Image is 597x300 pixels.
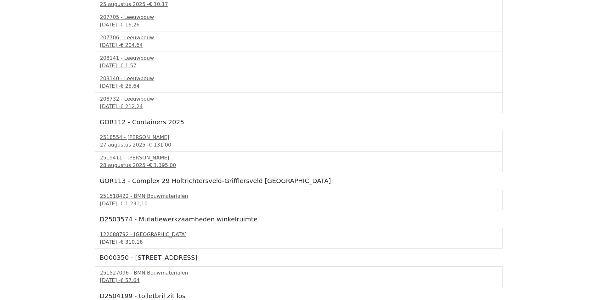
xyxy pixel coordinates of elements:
h5: GOR112 - Containers 2025 [100,118,498,126]
h5: GOR113 - Complex 29 Holtrichtersveld-Griffiersveld [GEOGRAPHIC_DATA] [100,177,498,185]
span: € 25,64 [120,83,139,89]
div: 208141 - Leeuwbouw [100,54,497,62]
div: 2519411 - [PERSON_NAME] [100,154,497,162]
div: 2518554 - [PERSON_NAME] [100,134,497,141]
div: 28 augustus 2025 - [100,162,497,169]
a: 2519411 - [PERSON_NAME]28 augustus 2025 -€ 1.395,00 [100,154,497,169]
a: 207706 - Leeuwbouw[DATE] -€ 204,64 [100,34,497,49]
div: 207706 - Leeuwbouw [100,34,497,42]
div: [DATE] - [100,200,497,208]
span: € 16,26 [120,22,139,28]
div: [DATE] - [100,238,497,246]
div: [DATE] - [100,62,497,69]
a: 122088792 - [GEOGRAPHIC_DATA][DATE] -€ 310,16 [100,231,497,246]
span: € 212,24 [120,103,143,109]
span: € 57,64 [120,277,139,283]
span: € 1.395,00 [149,162,176,168]
div: 208140 - Leeuwbouw [100,75,497,82]
h5: BO00350 - [STREET_ADDRESS] [100,254,498,261]
div: [DATE] - [100,82,497,90]
a: 208732 - Leeuwbouw[DATE] -€ 212,24 [100,95,497,110]
div: [DATE] - [100,277,497,284]
div: 122088792 - [GEOGRAPHIC_DATA] [100,231,497,238]
div: 207705 - Leeuwbouw [100,14,497,21]
a: 207705 - Leeuwbouw[DATE] -€ 16,26 [100,14,497,29]
span: € 310,16 [120,239,143,245]
div: [DATE] - [100,21,497,29]
span: € 131,00 [149,142,171,148]
span: € 10,17 [149,1,168,7]
div: [DATE] - [100,103,497,110]
span: € 204,64 [120,42,143,48]
a: 2518554 - [PERSON_NAME]27 augustus 2025 -€ 131,00 [100,134,497,149]
a: 251527096 - BMN Bouwmaterialen[DATE] -€ 57,64 [100,269,497,284]
a: 251518422 - BMN Bouwmaterialen[DATE] -€ 1.231,10 [100,192,497,208]
div: 251518422 - BMN Bouwmaterialen [100,192,497,200]
div: 208732 - Leeuwbouw [100,95,497,103]
h5: D2503574 - Mutatiewerkzaamheden winkelruimte [100,215,498,223]
div: 27 augustus 2025 - [100,141,497,149]
a: 208141 - Leeuwbouw[DATE] -€ 1,57 [100,54,497,69]
h5: D2504199 - toiletbril zit los [100,292,498,300]
span: € 1,57 [120,63,136,69]
span: € 1.231,10 [120,201,148,207]
div: 251527096 - BMN Bouwmaterialen [100,269,497,277]
div: [DATE] - [100,42,497,49]
a: 208140 - Leeuwbouw[DATE] -€ 25,64 [100,75,497,90]
div: 25 augustus 2025 - [100,1,497,8]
